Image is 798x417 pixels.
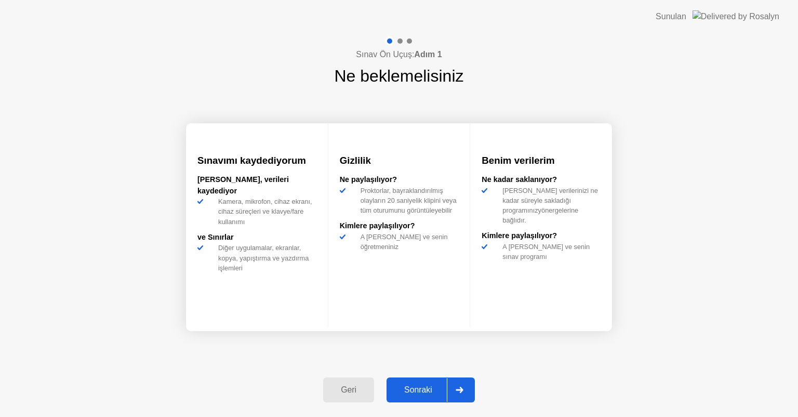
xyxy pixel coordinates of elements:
[482,153,601,168] h3: Benim verilerim
[693,10,779,22] img: Delivered by Rosalyn
[482,230,601,242] div: Kimlere paylaşılıyor?
[340,174,459,186] div: Ne paylaşılıyor?
[482,174,601,186] div: Ne kadar saklanıyor?
[197,174,316,197] div: [PERSON_NAME], verileri kaydediyor
[356,232,459,252] div: A [PERSON_NAME] ve senin öğretmeniniz
[356,48,442,61] h4: Sınav Ön Uçuş:
[498,186,601,226] div: [PERSON_NAME] verilerinizi ne kadar süreyle sakladığı programınızyönergelerine bağlıdır.
[390,385,447,395] div: Sonraki
[326,385,371,395] div: Geri
[414,50,442,59] b: Adım 1
[197,232,316,243] div: ve Sınırlar
[656,10,686,23] div: Sunulan
[356,186,459,216] div: Proktorlar, bayraklandırılmış olayların 20 saniyelik klipini veya tüm oturumunu görüntüleyebilir
[197,153,316,168] h3: Sınavımı kaydediyorum
[214,197,316,227] div: Kamera, mikrofon, cihaz ekranı, cihaz süreçleri ve klavye/fare kullanımı
[323,377,374,402] button: Geri
[498,242,601,262] div: A [PERSON_NAME] ve senin sınav programı
[387,377,475,402] button: Sonraki
[340,153,459,168] h3: Gizlilik
[335,63,464,88] h1: Ne beklemelisiniz
[214,243,316,273] div: Diğer uygulamalar, ekranlar, kopya, yapıştırma ve yazdırma işlemleri
[340,220,459,232] div: Kimlere paylaşılıyor?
